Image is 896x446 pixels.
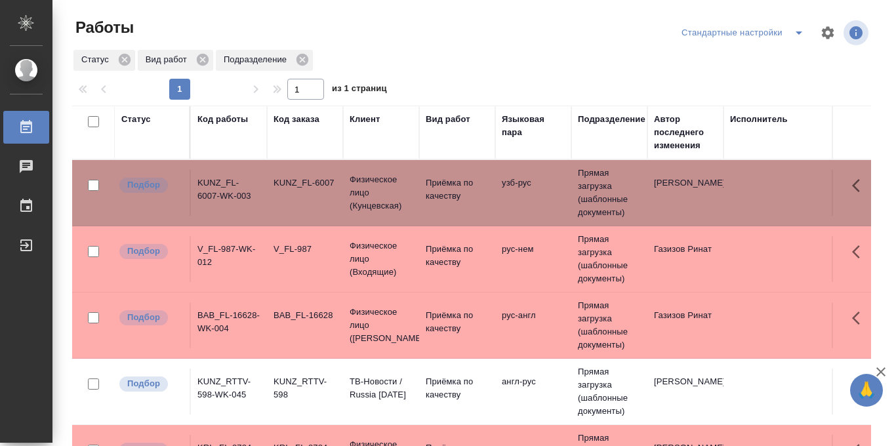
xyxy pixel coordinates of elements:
[216,50,313,71] div: Подразделение
[647,236,723,282] td: Газизов Ринат
[647,302,723,348] td: Газизов Ринат
[191,170,267,216] td: KUNZ_FL-6007-WK-003
[274,243,336,256] div: V_FL-987
[197,113,248,126] div: Код работы
[654,113,717,152] div: Автор последнего изменения
[121,113,151,126] div: Статус
[191,369,267,415] td: KUNZ_RTTV-598-WK-045
[502,113,565,139] div: Языковая пара
[127,178,160,192] p: Подбор
[146,53,192,66] p: Вид работ
[274,113,319,126] div: Код заказа
[812,17,844,49] span: Настроить таблицу
[495,236,571,282] td: рус-нем
[571,160,647,226] td: Прямая загрузка (шаблонные документы)
[844,302,876,334] button: Здесь прячутся важные кнопки
[571,359,647,424] td: Прямая загрузка (шаблонные документы)
[678,22,812,43] div: split button
[274,176,336,190] div: KUNZ_FL-6007
[426,176,489,203] p: Приёмка по качеству
[73,50,135,71] div: Статус
[426,309,489,335] p: Приёмка по качеству
[855,376,878,404] span: 🙏
[850,374,883,407] button: 🙏
[350,173,413,213] p: Физическое лицо (Кунцевская)
[844,369,876,400] button: Здесь прячутся важные кнопки
[118,243,183,260] div: Можно подбирать исполнителей
[127,245,160,258] p: Подбор
[274,375,336,401] div: KUNZ_RTTV-598
[118,375,183,393] div: Можно подбирать исполнителей
[495,369,571,415] td: англ-рус
[350,375,413,401] p: ТВ-Новости / Russia [DATE]
[350,239,413,279] p: Физическое лицо (Входящие)
[571,226,647,292] td: Прямая загрузка (шаблонные документы)
[118,309,183,327] div: Можно подбирать исполнителей
[647,369,723,415] td: [PERSON_NAME]
[844,170,876,201] button: Здесь прячутся важные кнопки
[127,311,160,324] p: Подбор
[844,236,876,268] button: Здесь прячутся важные кнопки
[127,377,160,390] p: Подбор
[332,81,387,100] span: из 1 страниц
[81,53,113,66] p: Статус
[495,170,571,216] td: узб-рус
[426,113,470,126] div: Вид работ
[138,50,213,71] div: Вид работ
[350,113,380,126] div: Клиент
[118,176,183,194] div: Можно подбирать исполнителей
[844,20,871,45] span: Посмотреть информацию
[578,113,645,126] div: Подразделение
[426,375,489,401] p: Приёмка по качеству
[274,309,336,322] div: BAB_FL-16628
[72,17,134,38] span: Работы
[571,293,647,358] td: Прямая загрузка (шаблонные документы)
[647,170,723,216] td: [PERSON_NAME]
[426,243,489,269] p: Приёмка по качеству
[224,53,291,66] p: Подразделение
[191,302,267,348] td: BAB_FL-16628-WK-004
[495,302,571,348] td: рус-англ
[730,113,788,126] div: Исполнитель
[350,306,413,345] p: Физическое лицо ([PERSON_NAME])
[191,236,267,282] td: V_FL-987-WK-012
